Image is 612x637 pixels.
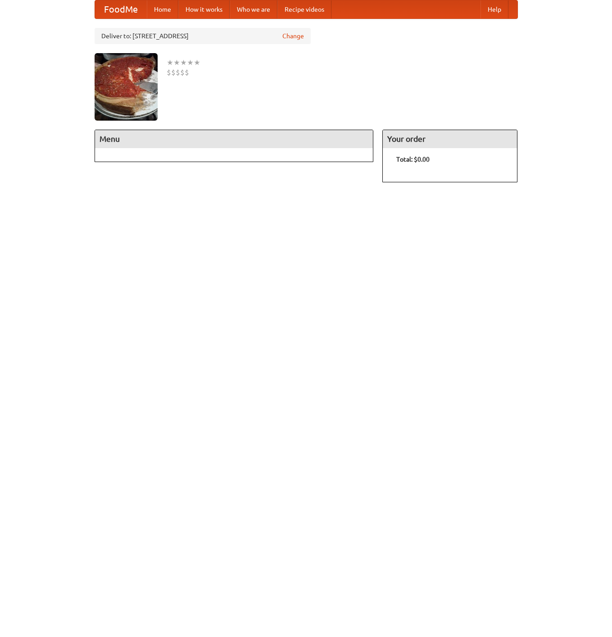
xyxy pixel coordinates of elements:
li: ★ [180,58,187,68]
a: Change [282,32,304,41]
li: $ [176,68,180,77]
a: How it works [178,0,230,18]
li: $ [185,68,189,77]
li: ★ [173,58,180,68]
h4: Menu [95,130,373,148]
a: Home [147,0,178,18]
a: Recipe videos [277,0,331,18]
li: $ [171,68,176,77]
a: FoodMe [95,0,147,18]
li: ★ [167,58,173,68]
li: $ [167,68,171,77]
li: ★ [187,58,194,68]
h4: Your order [383,130,517,148]
a: Who we are [230,0,277,18]
img: angular.jpg [95,53,158,121]
a: Help [481,0,508,18]
li: ★ [194,58,200,68]
b: Total: $0.00 [396,156,430,163]
div: Deliver to: [STREET_ADDRESS] [95,28,311,44]
li: $ [180,68,185,77]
